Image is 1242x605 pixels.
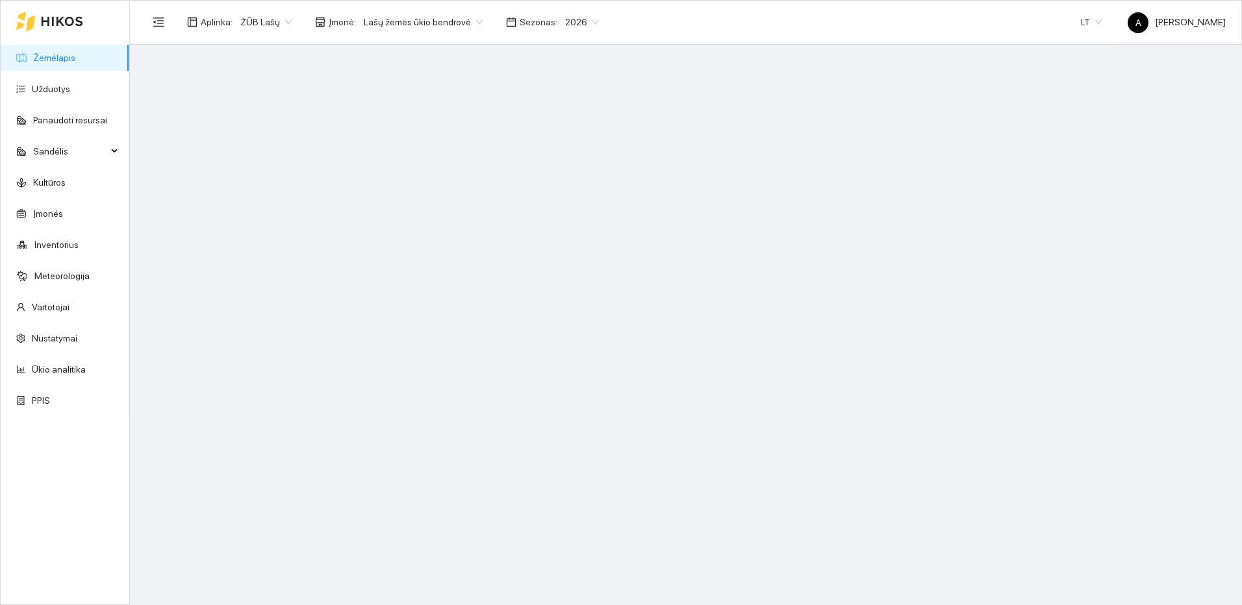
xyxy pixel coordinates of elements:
[146,9,171,35] button: menu-fold
[33,115,107,125] a: Panaudoti resursai
[1135,12,1141,33] span: A
[34,240,79,250] a: Inventorius
[32,395,50,406] a: PPIS
[32,84,70,94] a: Užduotys
[153,16,164,28] span: menu-fold
[33,138,107,164] span: Sandėlis
[506,17,516,27] span: calendar
[329,15,356,29] span: Įmonė :
[520,15,557,29] span: Sezonas :
[201,15,233,29] span: Aplinka :
[565,12,599,32] span: 2026
[32,364,86,375] a: Ūkio analitika
[34,271,90,281] a: Meteorologija
[33,208,63,219] a: Įmonės
[32,333,77,343] a: Nustatymai
[32,302,70,312] a: Vartotojai
[33,177,66,188] a: Kultūros
[364,12,483,32] span: Lašų žemės ūkio bendrovė
[1081,12,1102,32] span: LT
[33,53,75,63] a: Žemėlapis
[1128,17,1226,27] span: [PERSON_NAME]
[315,17,325,27] span: shop
[240,12,292,32] span: ŽŪB Lašų
[187,17,197,27] span: layout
